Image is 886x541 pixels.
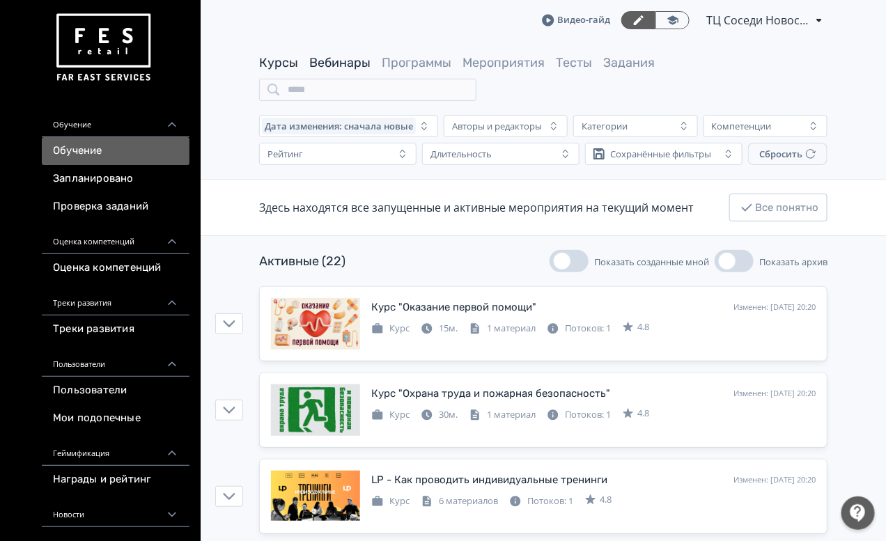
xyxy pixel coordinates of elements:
[637,320,649,334] span: 4.8
[42,494,189,527] div: Новости
[706,12,811,29] span: ТЦ Соседи Новосибирск СИН 6413004
[267,148,303,159] div: Рейтинг
[309,55,371,70] a: Вебинары
[469,322,536,336] div: 1 материал
[655,11,690,29] a: Переключиться в режим ученика
[42,104,189,137] div: Обучение
[603,55,655,70] a: Задания
[733,474,816,486] div: Изменен: [DATE] 20:20
[42,343,189,377] div: Пользователи
[371,472,607,488] div: LP - Как проводить индивидуальные тренинги
[509,494,573,508] div: Потоков: 1
[422,143,580,165] button: Длительность
[594,256,709,268] span: Показать созданные мной
[452,120,542,132] div: Авторы и редакторы
[42,377,189,405] a: Пользователи
[547,322,611,336] div: Потоков: 1
[259,252,345,271] div: Активные (22)
[439,408,458,421] span: 30м.
[371,299,536,315] div: Курс "Оказание первой помощи"
[53,8,153,87] img: https://files.teachbase.ru/system/account/57463/logo/medium-936fc5084dd2c598f50a98b9cbe0469a.png
[712,120,772,132] div: Компетенции
[371,386,610,402] div: Курс "Охрана труда и пожарная безопасность"
[371,494,410,508] div: Курс
[463,55,545,70] a: Мероприятия
[748,143,827,165] button: Сбросить
[259,55,298,70] a: Курсы
[585,143,743,165] button: Сохранённые фильтры
[259,143,417,165] button: Рейтинг
[542,13,610,27] a: Видео-гайд
[704,115,827,137] button: Компетенции
[733,301,816,313] div: Изменен: [DATE] 20:20
[259,199,694,216] div: Здесь находятся все запущенные и активные мероприятия на текущий момент
[733,388,816,400] div: Изменен: [DATE] 20:20
[547,408,611,422] div: Потоков: 1
[42,221,189,254] div: Оценка компетенций
[42,193,189,221] a: Проверка заданий
[42,315,189,343] a: Треки развития
[259,115,438,137] button: Дата изменения: сначала новые
[439,322,458,334] span: 15м.
[421,494,498,508] div: 6 материалов
[42,282,189,315] div: Треки развития
[469,408,536,422] div: 1 материал
[556,55,592,70] a: Тесты
[444,115,568,137] button: Авторы и редакторы
[42,405,189,432] a: Мои подопечные
[371,322,410,336] div: Курс
[42,432,189,466] div: Геймификация
[729,194,827,221] button: Все понятно
[637,407,649,421] span: 4.8
[582,120,628,132] div: Категории
[42,466,189,494] a: Награды и рейтинг
[430,148,492,159] div: Длительность
[42,254,189,282] a: Оценка компетенций
[610,148,711,159] div: Сохранённые фильтры
[600,493,612,507] span: 4.8
[42,165,189,193] a: Запланировано
[759,256,827,268] span: Показать архив
[371,408,410,422] div: Курс
[265,120,413,132] span: Дата изменения: сначала новые
[382,55,451,70] a: Программы
[42,137,189,165] a: Обучение
[573,115,697,137] button: Категории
